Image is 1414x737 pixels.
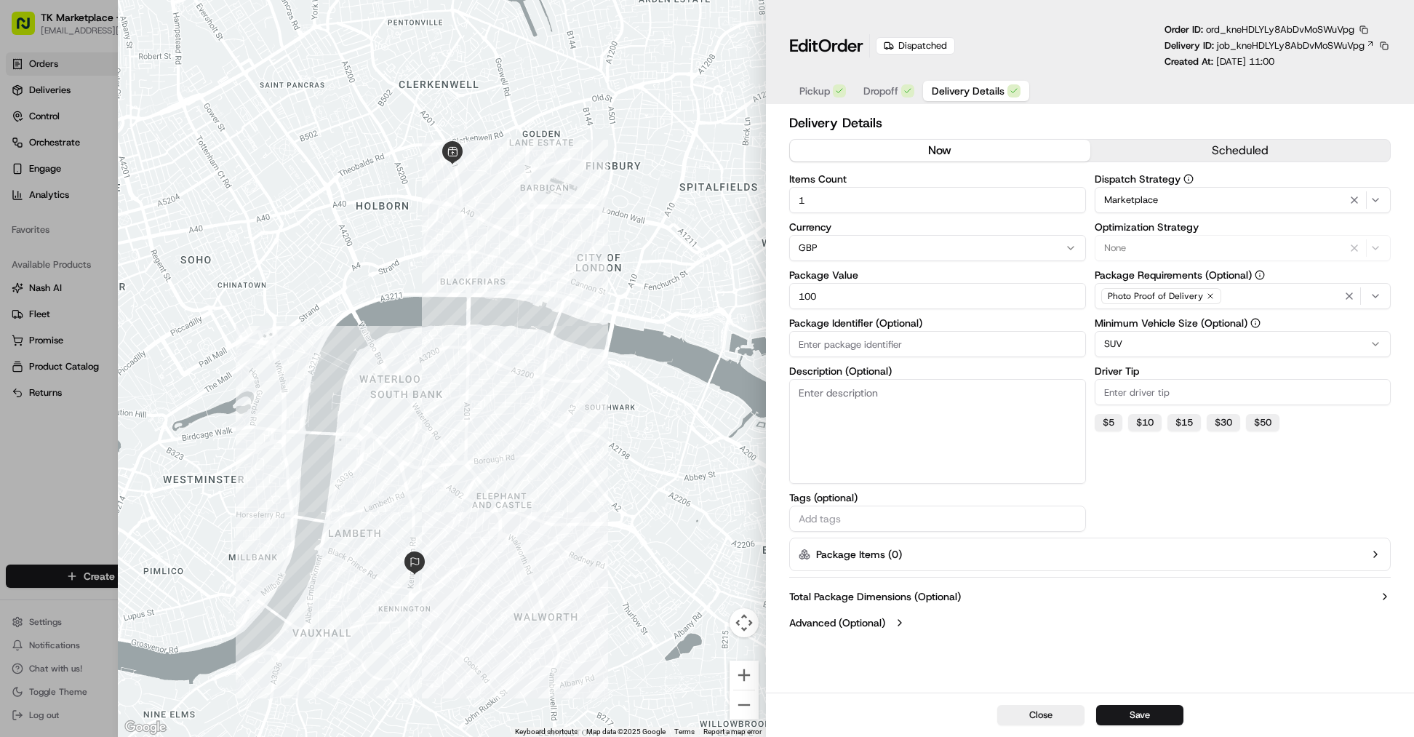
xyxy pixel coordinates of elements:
h1: Edit [789,34,863,57]
label: Advanced (Optional) [789,616,885,630]
p: Created At: [1165,55,1274,68]
button: $15 [1167,414,1201,431]
a: 📗Knowledge Base [9,205,117,231]
a: 💻API Documentation [117,205,239,231]
span: ord_kneHDLYLy8AbDvMoSWuVpg [1206,23,1354,36]
div: Delivery ID: [1165,39,1391,52]
button: Package Requirements (Optional) [1255,270,1265,280]
label: Package Identifier (Optional) [789,318,1086,328]
input: Enter driver tip [1095,379,1391,405]
span: Dropoff [863,84,898,98]
div: Start new chat [49,139,239,154]
span: [DATE] 11:00 [1216,55,1274,68]
button: Dispatch Strategy [1183,174,1194,184]
a: Terms (opens in new tab) [674,728,695,736]
span: Marketplace [1104,194,1158,207]
button: Minimum Vehicle Size (Optional) [1250,318,1261,328]
label: Currency [789,222,1086,232]
input: Add tags [796,510,1079,527]
label: Minimum Vehicle Size (Optional) [1095,318,1391,328]
span: Map data ©2025 Google [586,728,666,736]
label: Package Value [789,270,1086,280]
button: Close [997,705,1085,725]
input: Enter items count [789,187,1086,213]
label: Optimization Strategy [1095,222,1391,232]
a: job_kneHDLYLy8AbDvMoSWuVpg [1217,39,1375,52]
label: Driver Tip [1095,366,1391,376]
input: Enter package value [789,283,1086,309]
button: now [790,140,1090,162]
span: job_kneHDLYLy8AbDvMoSWuVpg [1217,39,1365,52]
p: Welcome 👋 [15,58,265,81]
label: Description (Optional) [789,366,1086,376]
button: Map camera controls [730,608,759,637]
label: Items Count [789,174,1086,184]
label: Package Requirements (Optional) [1095,270,1391,280]
button: Keyboard shortcuts [515,727,578,737]
label: Tags (optional) [789,493,1086,503]
label: Total Package Dimensions (Optional) [789,589,961,604]
a: Powered byPylon [103,246,176,258]
button: Total Package Dimensions (Optional) [789,589,1391,604]
button: Advanced (Optional) [789,616,1391,630]
img: 1736555255976-a54dd68f-1ca7-489b-9aae-adbdc363a1c4 [15,139,41,165]
h2: Delivery Details [789,113,1391,133]
span: Order [818,34,863,57]
img: Nash [15,15,44,44]
a: Open this area in Google Maps (opens a new window) [121,718,169,737]
div: We're available if you need us! [49,154,184,165]
button: Package Items (0) [789,538,1391,571]
input: Got a question? Start typing here... [38,94,262,109]
button: $5 [1095,414,1122,431]
p: Order ID: [1165,23,1354,36]
img: Google [121,718,169,737]
button: Marketplace [1095,187,1391,213]
span: Pylon [145,247,176,258]
button: Start new chat [247,143,265,161]
button: Zoom out [730,690,759,720]
span: Delivery Details [932,84,1004,98]
input: Enter package identifier [789,331,1086,357]
button: Photo Proof of Delivery [1095,283,1391,309]
label: Package Items ( 0 ) [816,547,902,562]
span: Pickup [799,84,830,98]
button: $30 [1207,414,1240,431]
button: scheduled [1090,140,1391,162]
button: Zoom in [730,661,759,690]
div: 💻 [123,212,135,224]
div: 📗 [15,212,26,224]
button: $10 [1128,414,1162,431]
button: $50 [1246,414,1279,431]
div: Dispatched [876,37,955,55]
span: API Documentation [137,211,233,226]
label: Dispatch Strategy [1095,174,1391,184]
span: Photo Proof of Delivery [1108,290,1203,302]
a: Report a map error [703,728,762,736]
button: Save [1096,705,1183,725]
span: Knowledge Base [29,211,111,226]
